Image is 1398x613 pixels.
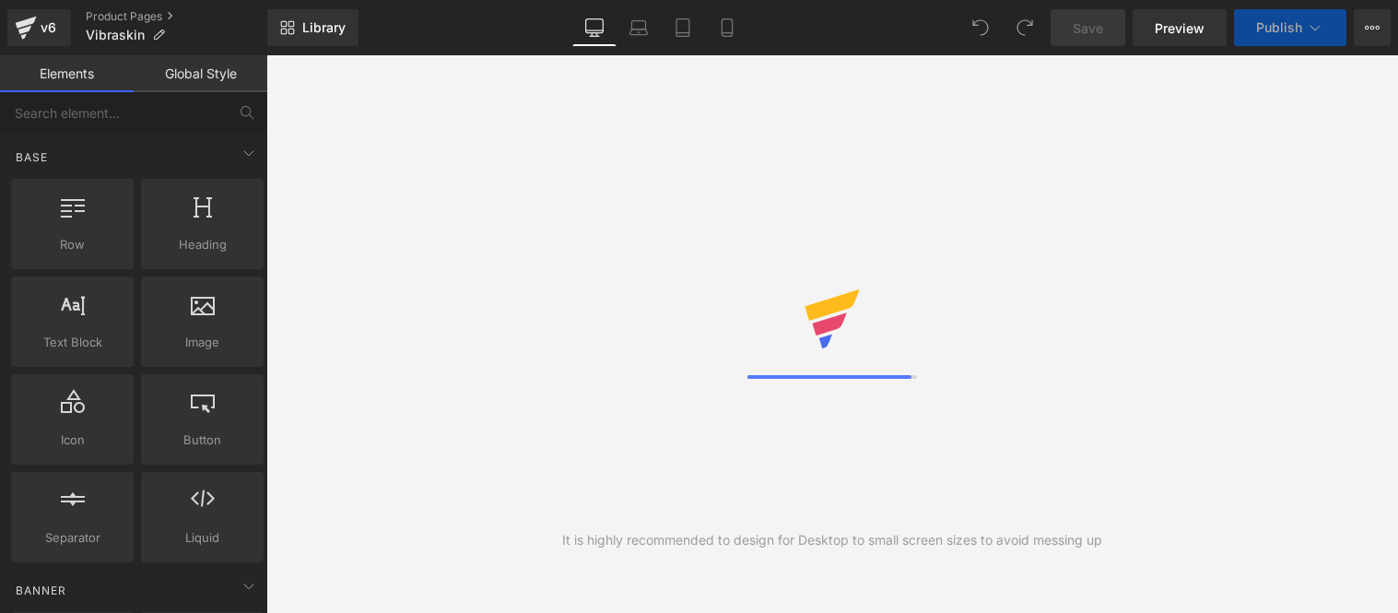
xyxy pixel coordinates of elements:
span: Publish [1256,20,1302,35]
a: Laptop [617,9,661,46]
a: Tablet [661,9,705,46]
span: Icon [17,430,128,450]
button: Redo [1006,9,1043,46]
span: Liquid [147,528,258,548]
a: Product Pages [86,9,267,24]
span: Preview [1155,18,1204,38]
span: Base [14,148,50,166]
span: Row [17,235,128,254]
button: Undo [962,9,999,46]
a: Desktop [572,9,617,46]
a: New Library [267,9,358,46]
span: Save [1073,18,1103,38]
span: Heading [147,235,258,254]
span: Image [147,333,258,352]
a: Global Style [134,55,267,92]
div: v6 [37,16,60,40]
button: Publish [1234,9,1346,46]
span: Banner [14,582,68,599]
span: Separator [17,528,128,548]
span: Text Block [17,333,128,352]
span: Library [302,19,346,36]
div: It is highly recommended to design for Desktop to small screen sizes to avoid messing up [562,530,1102,550]
a: Mobile [705,9,749,46]
button: More [1354,9,1391,46]
a: v6 [7,9,71,46]
span: Button [147,430,258,450]
span: Vibraskin [86,28,145,42]
a: Preview [1133,9,1227,46]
